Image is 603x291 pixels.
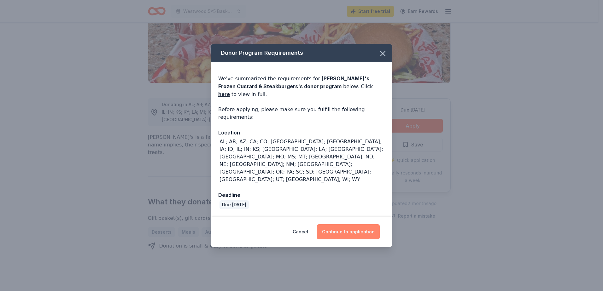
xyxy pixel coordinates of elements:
[317,224,380,239] button: Continue to application
[218,90,230,98] a: here
[220,200,249,209] div: Due [DATE]
[218,75,385,98] div: We've summarized the requirements for below. Click to view in full.
[218,191,385,199] div: Deadline
[211,44,392,62] div: Donor Program Requirements
[218,106,385,121] div: Before applying, please make sure you fulfill the following requirements:
[293,224,308,239] button: Cancel
[218,128,385,137] div: Location
[220,138,385,183] div: AL; AR; AZ; CA; CO; [GEOGRAPHIC_DATA]; [GEOGRAPHIC_DATA]; IA; ID; IL; IN; KS; [GEOGRAPHIC_DATA]; ...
